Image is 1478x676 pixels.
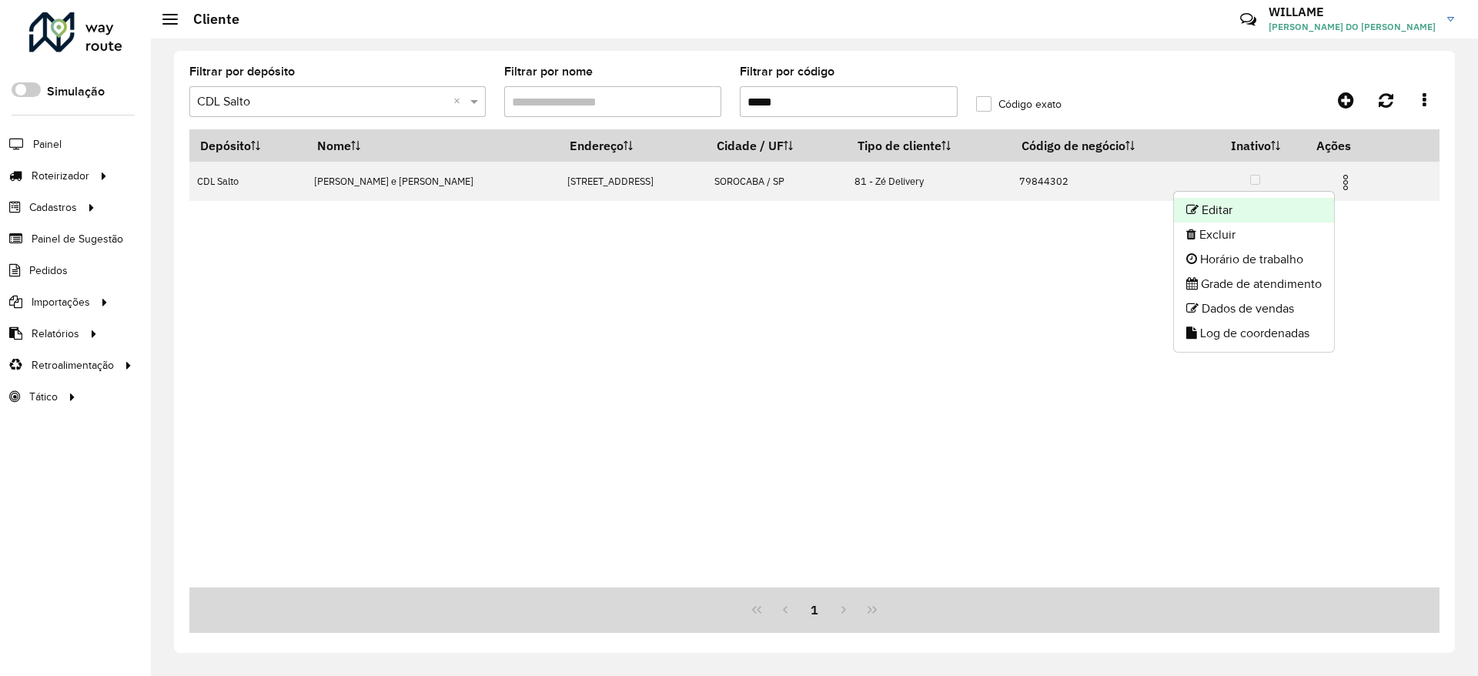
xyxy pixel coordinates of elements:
[32,357,114,373] span: Retroalimentação
[1232,3,1265,36] a: Contato Rápido
[29,389,58,405] span: Tático
[29,199,77,216] span: Cadastros
[32,231,123,247] span: Painel de Sugestão
[29,263,68,279] span: Pedidos
[453,92,466,111] span: Clear all
[1174,223,1334,247] li: Excluir
[33,136,62,152] span: Painel
[1174,321,1334,346] li: Log de coordenadas
[189,129,306,162] th: Depósito
[1306,129,1398,162] th: Ações
[1012,162,1205,201] td: 79844302
[306,162,559,201] td: [PERSON_NAME] e [PERSON_NAME]
[847,162,1012,201] td: 81 - Zé Delivery
[1205,129,1306,162] th: Inativo
[47,82,105,101] label: Simulação
[1174,272,1334,296] li: Grade de atendimento
[32,294,90,310] span: Importações
[559,162,707,201] td: [STREET_ADDRESS]
[1174,296,1334,321] li: Dados de vendas
[740,62,834,81] label: Filtrar por código
[306,129,559,162] th: Nome
[1174,247,1334,272] li: Horário de trabalho
[707,162,847,201] td: SOROCABA / SP
[559,129,707,162] th: Endereço
[707,129,847,162] th: Cidade / UF
[1269,5,1436,19] h3: WILLAME
[189,62,295,81] label: Filtrar por depósito
[976,96,1062,112] label: Código exato
[1012,129,1205,162] th: Código de negócio
[32,168,89,184] span: Roteirizador
[1269,20,1436,34] span: [PERSON_NAME] DO [PERSON_NAME]
[1174,198,1334,223] li: Editar
[32,326,79,342] span: Relatórios
[800,595,829,624] button: 1
[189,162,306,201] td: CDL Salto
[504,62,593,81] label: Filtrar por nome
[847,129,1012,162] th: Tipo de cliente
[178,11,239,28] h2: Cliente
